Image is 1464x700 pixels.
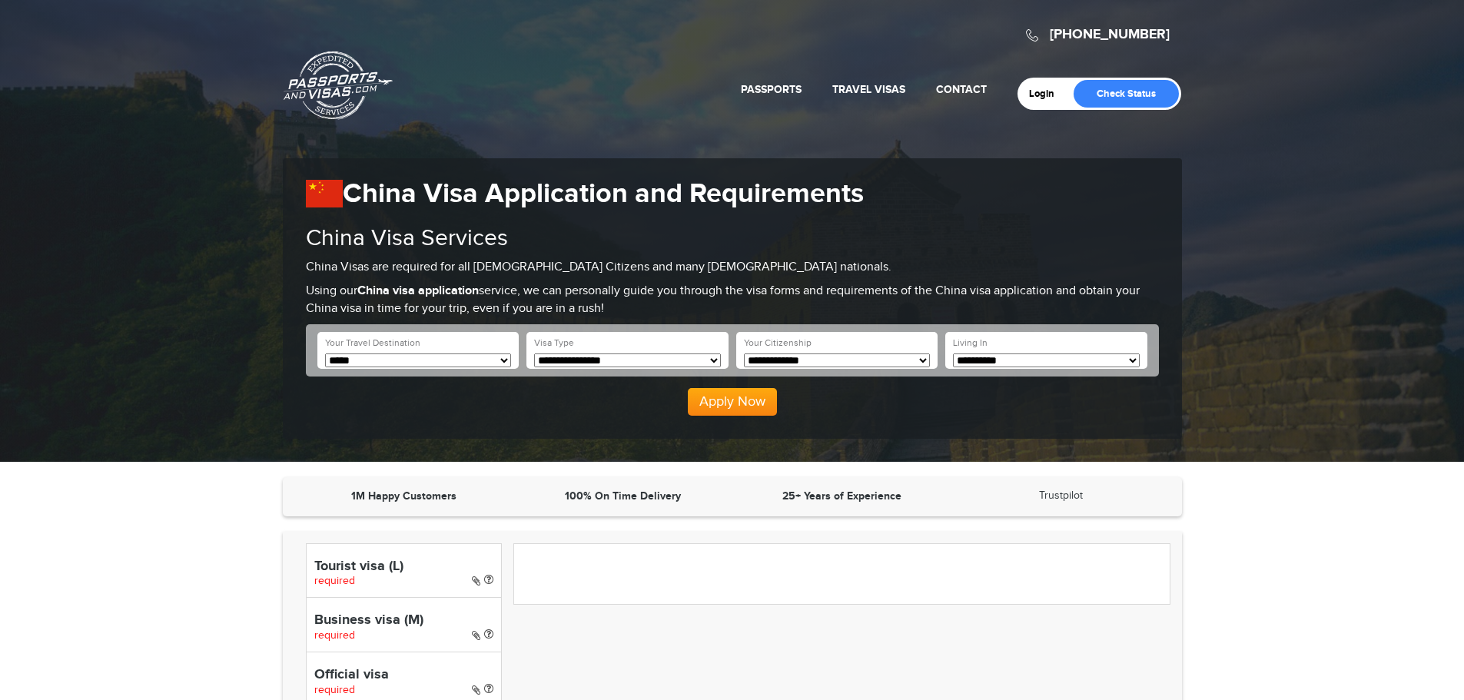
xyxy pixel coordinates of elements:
strong: China visa application [357,284,479,298]
span: required [314,575,355,587]
h1: China Visa Application and Requirements [306,177,1159,211]
i: Paper Visa [472,576,480,586]
a: Trustpilot [1039,489,1083,502]
a: Login [1029,88,1065,100]
a: Travel Visas [832,83,905,96]
a: Passports & [DOMAIN_NAME] [284,51,393,120]
h2: China Visa Services [306,226,1159,251]
label: Your Travel Destination [325,337,420,350]
strong: 1M Happy Customers [351,489,456,503]
a: [PHONE_NUMBER] [1050,26,1170,43]
a: Check Status [1074,80,1179,108]
a: Contact [936,83,987,96]
label: Living In [953,337,988,350]
span: required [314,629,355,642]
p: China Visas are required for all [DEMOGRAPHIC_DATA] Citizens and many [DEMOGRAPHIC_DATA] nationals. [306,259,1159,277]
strong: 25+ Years of Experience [782,489,901,503]
label: Visa Type [534,337,574,350]
label: Your Citizenship [744,337,812,350]
i: Paper Visa [472,685,480,695]
p: Using our service, we can personally guide you through the visa forms and requirements of the Chi... [306,283,1159,318]
h4: Business visa (M) [314,613,493,629]
a: Passports [741,83,802,96]
span: required [314,684,355,696]
strong: 100% On Time Delivery [565,489,681,503]
i: Paper Visa [472,630,480,641]
h4: Official visa [314,668,493,683]
button: Apply Now [688,388,777,416]
h4: Tourist visa (L) [314,559,493,575]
